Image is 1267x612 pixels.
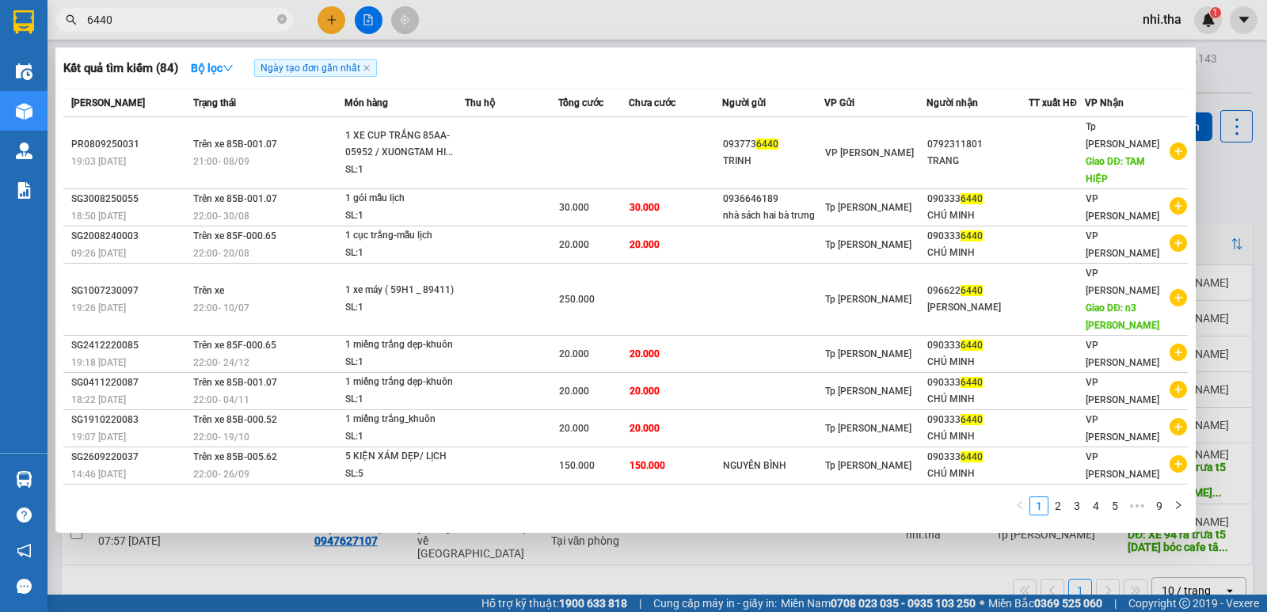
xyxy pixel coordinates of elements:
div: SG2008240003 [71,228,188,245]
div: 1 gói mẫu lịch [345,190,464,207]
img: warehouse-icon [16,143,32,159]
a: 3 [1068,497,1086,515]
div: 090333 [927,337,1028,354]
div: 1 xe máy ( 59H1 _ 89411) [345,282,464,299]
div: CHÚ MINH [927,354,1028,371]
span: ••• [1124,496,1150,515]
a: 5 [1106,497,1124,515]
button: right [1169,496,1188,515]
span: Trên xe 85B-001.07 [193,139,277,150]
div: SG1709220008 [71,486,188,503]
span: Tp [PERSON_NAME] [825,348,911,359]
span: 22:00 - 26/09 [193,469,249,480]
div: 090333 [927,486,1028,503]
span: 19:07 [DATE] [71,431,126,443]
div: 1 cục trắng-mẫu lịch [345,227,464,245]
span: question-circle [17,507,32,523]
span: VP [PERSON_NAME] [1086,451,1159,480]
span: Tp [PERSON_NAME] [825,386,911,397]
li: 9 [1150,496,1169,515]
span: 150.000 [630,460,665,471]
div: SL: 1 [345,428,464,446]
img: warehouse-icon [16,63,32,80]
span: Giao DĐ: TAM HIỆP [1086,156,1145,184]
img: warehouse-icon [16,471,32,488]
span: 22:00 - 19/10 [193,431,249,443]
span: Tp [PERSON_NAME] [825,294,911,305]
div: 1 miếng trắng dẹp-khuôn [345,374,464,391]
span: Ngày tạo đơn gần nhất [254,59,377,77]
button: left [1010,496,1029,515]
div: 1 XE CUP TRẮNG 85AA- 05952 / XUONGTAM HI... [345,127,464,162]
span: 19:03 [DATE] [71,156,126,167]
img: warehouse-icon [16,103,32,120]
div: 0936646189 [723,191,824,207]
span: VP [PERSON_NAME] [1086,193,1159,222]
strong: Bộ lọc [191,62,234,74]
div: TRANG [927,153,1028,169]
button: Bộ lọcdown [178,55,246,81]
span: VP Nhận [1085,97,1124,108]
div: SG0411220087 [71,374,188,391]
span: Trên xe 85B-001.07 [193,377,277,388]
span: 20.000 [630,423,660,434]
span: VP [PERSON_NAME] [825,147,914,158]
span: plus-circle [1170,418,1187,435]
span: Trên xe 85F-000.65 [193,230,276,241]
div: 090333 [927,412,1028,428]
span: plus-circle [1170,381,1187,398]
div: SG1910220083 [71,412,188,428]
span: plus-circle [1170,143,1187,160]
span: 20.000 [559,239,589,250]
div: 096622 [927,283,1028,299]
div: SL: 1 [345,162,464,179]
div: PR0809250031 [71,136,188,153]
div: NGUYÊN BÌNH [723,458,824,474]
li: 4 [1086,496,1105,515]
div: CHÚ MINH [927,466,1028,482]
span: 6440 [961,414,983,425]
a: 4 [1087,497,1105,515]
span: message [17,579,32,594]
div: SL: 1 [345,299,464,317]
a: 2 [1049,497,1067,515]
li: 3 [1067,496,1086,515]
div: 4T XÁM LỊCH [345,485,464,503]
img: solution-icon [16,182,32,199]
span: 20.000 [559,386,589,397]
span: Trên xe 85F-000.65 [193,340,276,351]
span: plus-circle [1170,455,1187,473]
span: 18:22 [DATE] [71,394,126,405]
span: left [1015,500,1025,510]
span: close-circle [277,13,287,28]
li: Next 5 Pages [1124,496,1150,515]
span: VP [PERSON_NAME] [1086,414,1159,443]
span: plus-circle [1170,344,1187,361]
div: CHÚ MINH [927,207,1028,224]
div: [PERSON_NAME] [927,299,1028,316]
span: 20.000 [559,348,589,359]
span: 6440 [961,230,983,241]
div: SG3008250055 [71,191,188,207]
span: 20.000 [630,239,660,250]
span: 250.000 [559,294,595,305]
div: SG2609220037 [71,449,188,466]
div: 5 KIỆN XÁM DẸP/ LỊCH [345,448,464,466]
div: nhà sách hai bà trưng [723,207,824,224]
span: [PERSON_NAME] [71,97,145,108]
li: Previous Page [1010,496,1029,515]
span: Tổng cước [558,97,603,108]
span: notification [17,543,32,558]
span: Người gửi [722,97,766,108]
span: 09:26 [DATE] [71,248,126,259]
span: TT xuất HĐ [1029,97,1077,108]
span: Trên xe 85B-005.62 [193,451,277,462]
div: SL: 1 [345,391,464,409]
span: Người nhận [926,97,978,108]
span: Chưa cước [629,97,675,108]
span: search [66,14,77,25]
div: 0792311801 [927,136,1028,153]
span: close [363,64,371,72]
span: plus-circle [1170,197,1187,215]
span: 22:00 - 04/11 [193,394,249,405]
